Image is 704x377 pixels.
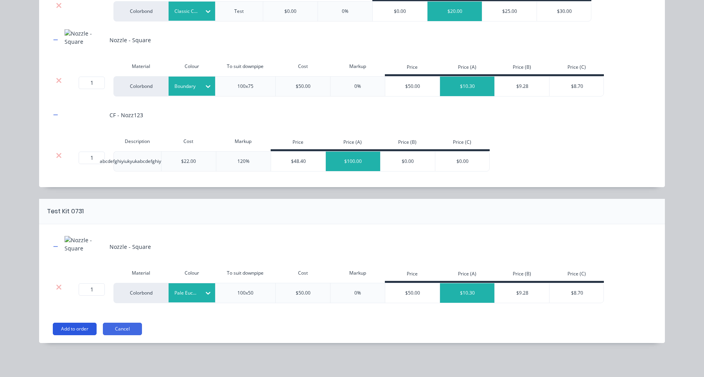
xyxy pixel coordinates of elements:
[494,61,549,76] div: Price (B)
[440,61,494,76] div: Price (A)
[440,283,495,303] div: $10.30
[215,283,275,303] div: 100x50
[161,134,216,149] div: Cost
[103,323,142,335] button: Cancel
[440,77,495,96] div: $10.30
[325,136,380,151] div: Price (A)
[113,1,168,21] div: Colorbond
[113,283,168,303] div: Colorbond
[284,8,296,15] div: $0.00
[113,151,161,172] div: abcdefghiyiukyukabcdefghiyiukyuk
[79,77,105,89] input: ?
[215,265,275,281] div: To suit downpipe
[215,76,275,96] div: 100x75
[427,2,482,21] div: $20.00
[113,59,168,74] div: Material
[342,8,348,15] div: 0%
[296,289,311,297] div: $50.00
[385,61,440,76] div: Price
[237,158,250,165] div: 120%
[168,265,215,281] div: Colour
[537,2,592,21] div: $30.00
[110,243,151,251] div: Nozzle - Square
[110,36,151,44] div: Nozzle - Square
[385,267,440,283] div: Price
[65,29,104,51] img: Nozzle - Square
[494,267,549,283] div: Price (B)
[181,158,196,165] div: $22.00
[47,207,84,216] div: Test Kit 0731
[550,283,604,303] div: $8.70
[326,152,381,171] div: $100.00
[354,83,361,90] div: 0%
[385,283,440,303] div: $50.00
[495,77,550,96] div: $9.28
[330,265,385,281] div: Markup
[330,59,385,74] div: Markup
[65,236,104,257] img: Nozzle - Square
[168,59,215,74] div: Colour
[215,59,275,74] div: To suit downpipe
[435,152,490,171] div: $0.00
[53,323,97,335] button: Add to order
[110,111,143,119] div: CF - Nozz123
[275,265,330,281] div: Cost
[215,1,263,21] div: Test
[495,283,550,303] div: $9.28
[381,152,435,171] div: $0.00
[271,152,326,171] div: $48.40
[549,61,604,76] div: Price (C)
[385,77,440,96] div: $50.00
[440,267,494,283] div: Price (A)
[271,136,325,151] div: Price
[296,83,311,90] div: $50.00
[373,2,427,21] div: $0.00
[113,265,168,281] div: Material
[275,59,330,74] div: Cost
[79,283,105,296] input: ?
[113,134,161,149] div: Description
[435,136,490,151] div: Price (C)
[550,77,604,96] div: $8.70
[482,2,537,21] div: $25.00
[380,136,435,151] div: Price (B)
[354,289,361,297] div: 0%
[549,267,604,283] div: Price (C)
[79,152,105,164] input: ?
[113,76,168,96] div: Colorbond
[216,134,271,149] div: Markup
